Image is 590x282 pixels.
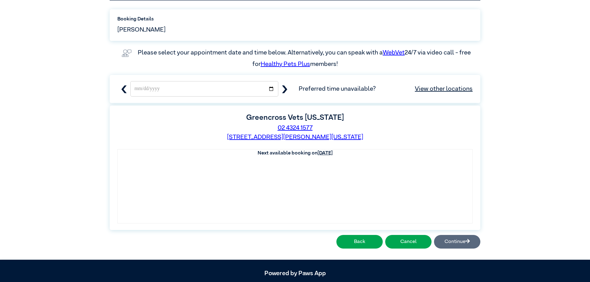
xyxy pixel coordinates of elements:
[415,84,473,93] a: View other locations
[318,151,333,156] u: [DATE]
[299,84,473,93] span: Preferred time unavailable?
[336,235,383,249] button: Back
[117,25,166,34] span: [PERSON_NAME]
[227,134,363,140] a: [STREET_ADDRESS][PERSON_NAME][US_STATE]
[118,150,472,157] th: Next available booking on
[138,50,472,67] label: Please select your appointment date and time below. Alternatively, you can speak with a 24/7 via ...
[385,235,432,249] button: Cancel
[119,47,134,59] img: vet
[246,114,344,121] label: Greencross Vets [US_STATE]
[383,50,405,56] a: WebVet
[117,15,473,23] label: Booking Details
[278,125,313,131] a: 02 4324 1577
[110,270,480,277] h5: Powered by Paws App
[261,61,310,67] a: Healthy Pets Plus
